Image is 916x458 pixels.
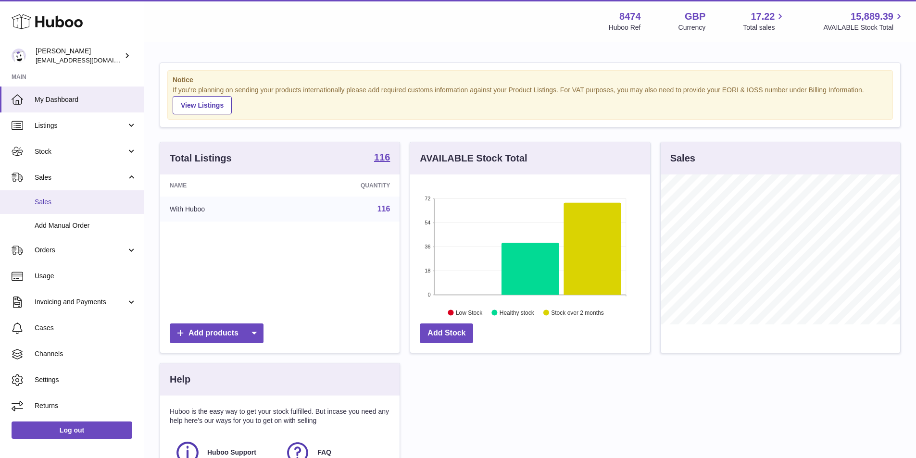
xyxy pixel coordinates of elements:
a: Log out [12,421,132,439]
div: Huboo Ref [609,23,641,32]
td: With Huboo [160,197,287,222]
span: Sales [35,198,137,207]
text: 72 [425,196,431,201]
span: 15,889.39 [851,10,893,23]
a: 116 [374,152,390,164]
span: Invoicing and Payments [35,297,126,307]
text: Low Stock [456,309,483,316]
span: My Dashboard [35,95,137,104]
h3: AVAILABLE Stock Total [420,152,527,165]
strong: GBP [685,10,705,23]
span: Orders [35,246,126,255]
span: Stock [35,147,126,156]
th: Name [160,174,287,197]
span: Sales [35,173,126,182]
div: If you're planning on sending your products internationally please add required customs informati... [173,86,888,114]
text: 18 [425,268,431,273]
p: Huboo is the easy way to get your stock fulfilled. But incase you need any help here's our ways f... [170,407,390,425]
a: 15,889.39 AVAILABLE Stock Total [823,10,904,32]
span: Usage [35,272,137,281]
strong: 8474 [619,10,641,23]
span: Settings [35,375,137,384]
span: FAQ [317,448,331,457]
strong: 116 [374,152,390,162]
a: Add products [170,323,264,343]
span: Channels [35,349,137,359]
a: 17.22 Total sales [743,10,786,32]
div: Currency [678,23,706,32]
text: 54 [425,220,431,225]
a: Add Stock [420,323,473,343]
a: View Listings [173,96,232,114]
text: 0 [428,292,431,297]
span: Total sales [743,23,786,32]
text: Stock over 2 months [552,309,604,316]
span: Add Manual Order [35,221,137,230]
span: 17.22 [751,10,775,23]
text: 36 [425,244,431,249]
h3: Sales [670,152,695,165]
h3: Total Listings [170,152,232,165]
span: [EMAIL_ADDRESS][DOMAIN_NAME] [36,56,141,64]
span: Returns [35,401,137,410]
span: Listings [35,121,126,130]
th: Quantity [287,174,400,197]
text: Healthy stock [500,309,535,316]
h3: Help [170,373,190,386]
div: [PERSON_NAME] [36,47,122,65]
span: AVAILABLE Stock Total [823,23,904,32]
span: Huboo Support [207,448,256,457]
strong: Notice [173,75,888,85]
span: Cases [35,323,137,333]
img: orders@neshealth.com [12,49,26,63]
a: 116 [377,205,390,213]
